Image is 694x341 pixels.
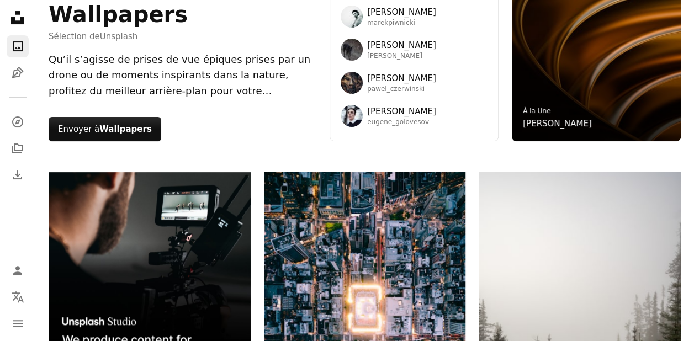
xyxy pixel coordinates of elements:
a: Avatar de l’utilisateur Pawel Czerwinski[PERSON_NAME]pawel_czerwinski [341,72,488,94]
a: De grands arbres à feuilles persistantes enveloppés d’un épais brouillard. [479,318,681,328]
span: marekpiwnicki [367,19,436,28]
a: Avatar de l’utilisateur Marek Piwnicki[PERSON_NAME]marekpiwnicki [341,6,488,28]
div: Qu’il s’agisse de prises de vue épiques prises par un drone ou de moments inspirants dans la natu... [49,52,316,99]
a: Explorer [7,111,29,133]
button: Envoyer àWallpapers [49,117,161,141]
span: [PERSON_NAME] [367,105,436,118]
span: eugene_golovesov [367,118,436,127]
button: Menu [7,312,29,334]
span: [PERSON_NAME] [367,72,436,85]
a: Avatar de l’utilisateur Eugene Golovesov[PERSON_NAME]eugene_golovesov [341,105,488,127]
a: Historique de téléchargement [7,164,29,186]
img: Avatar de l’utilisateur Wolfgang Hasselmann [341,39,363,61]
h1: Wallpapers [49,1,188,28]
img: Avatar de l’utilisateur Pawel Czerwinski [341,72,363,94]
span: [PERSON_NAME] [367,52,436,61]
span: [PERSON_NAME] [367,39,436,52]
span: pawel_czerwinski [367,85,436,94]
img: Avatar de l’utilisateur Eugene Golovesov [341,105,363,127]
strong: Wallpapers [99,124,152,134]
a: [PERSON_NAME] [523,117,592,130]
span: [PERSON_NAME] [367,6,436,19]
a: Connexion / S’inscrire [7,259,29,281]
a: Collections [7,137,29,159]
a: Illustrations [7,62,29,84]
a: Photos [7,35,29,57]
a: Vue aérienne d’une ville brillamment éclairée au crépuscule. [264,302,466,312]
button: Langue [7,286,29,308]
a: Unsplash [100,31,138,41]
img: Avatar de l’utilisateur Marek Piwnicki [341,6,363,28]
span: Sélection de [49,30,188,43]
a: Avatar de l’utilisateur Wolfgang Hasselmann[PERSON_NAME][PERSON_NAME] [341,39,488,61]
a: Accueil — Unsplash [7,7,29,31]
a: À la Une [523,107,550,115]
